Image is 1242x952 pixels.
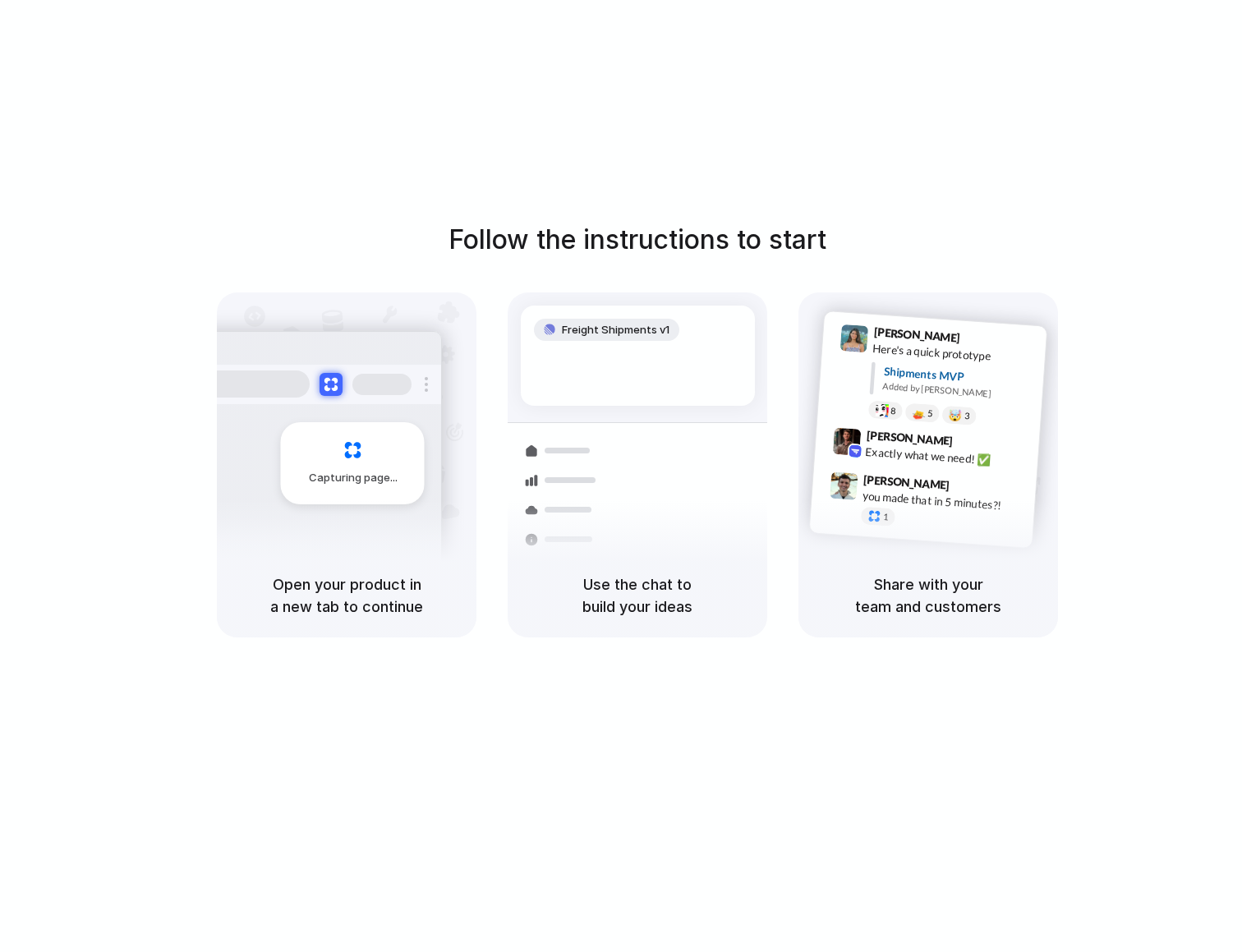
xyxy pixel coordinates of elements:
h1: Follow the instructions to start [448,220,826,260]
span: 1 [883,512,889,521]
h5: Use the chat to build your ideas [527,573,747,618]
span: Freight Shipments v1 [562,322,669,338]
span: [PERSON_NAME] [863,470,950,494]
div: you made that in 5 minutes?! [862,487,1026,515]
span: Capturing page [309,470,400,486]
div: 🤯 [949,409,963,421]
span: 9:42 AM [958,434,991,453]
h5: Open your product in a new tab to continue [237,573,457,618]
span: 9:47 AM [954,478,988,498]
span: [PERSON_NAME] [873,323,960,347]
span: 9:41 AM [965,330,999,350]
div: Exactly what we need! ✅ [865,443,1029,471]
div: Here's a quick prototype [872,339,1037,367]
span: 3 [964,411,970,420]
span: 8 [890,406,896,415]
span: 5 [927,408,933,417]
h5: Share with your team and customers [818,573,1038,618]
div: Shipments MVP [883,362,1035,389]
div: Added by [PERSON_NAME] [882,379,1033,402]
span: [PERSON_NAME] [866,425,953,449]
